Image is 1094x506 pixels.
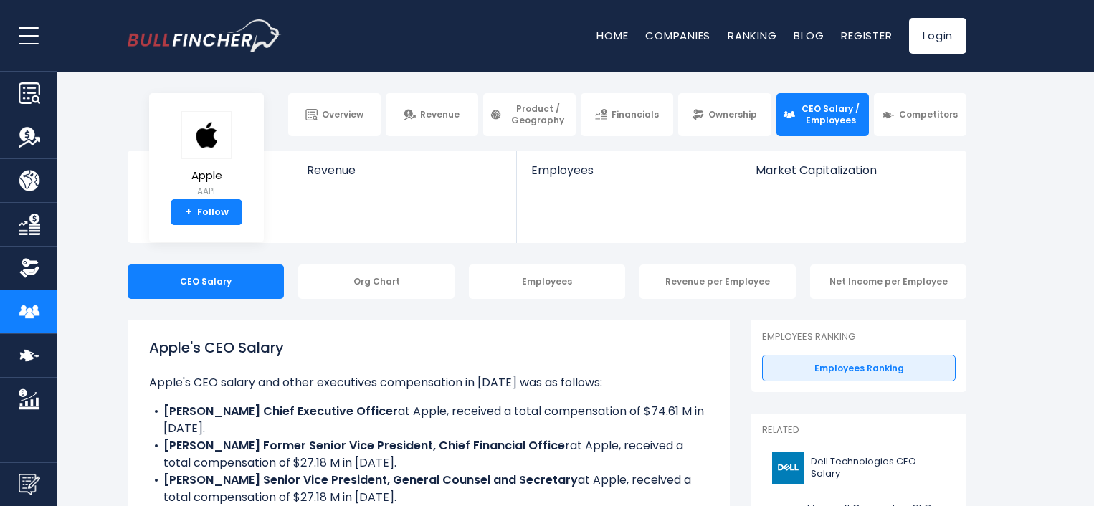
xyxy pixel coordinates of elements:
[483,93,576,136] a: Product / Geography
[762,448,956,487] a: Dell Technologies CEO Salary
[612,109,659,120] span: Financials
[810,264,966,299] div: Net Income per Employee
[678,93,771,136] a: Ownership
[181,185,232,198] small: AAPL
[163,403,398,419] b: [PERSON_NAME] Chief Executive Officer
[288,93,381,136] a: Overview
[149,472,708,506] li: at Apple, received a total compensation of $27.18 M in [DATE].
[762,424,956,436] p: Related
[149,437,708,472] li: at Apple, received a total compensation of $27.18 M in [DATE].
[149,337,708,358] h1: Apple's CEO Salary
[149,374,708,391] p: Apple's CEO salary and other executives compensation in [DATE] was as follows:
[728,28,776,43] a: Ranking
[776,93,869,136] a: CEO Salary / Employees
[171,199,242,225] a: +Follow
[771,452,807,484] img: DELL logo
[645,28,710,43] a: Companies
[307,163,503,177] span: Revenue
[149,403,708,437] li: at Apple, received a total compensation of $74.61 M in [DATE].
[756,163,951,177] span: Market Capitalization
[506,103,569,125] span: Product / Geography
[181,170,232,182] span: Apple
[386,93,478,136] a: Revenue
[185,206,192,219] strong: +
[469,264,625,299] div: Employees
[128,19,282,52] a: Go to homepage
[128,19,282,52] img: bullfincher logo
[794,28,824,43] a: Blog
[874,93,966,136] a: Competitors
[163,472,578,488] b: [PERSON_NAME] Senior Vice President, General Counsel and Secretary
[762,331,956,343] p: Employees Ranking
[708,109,757,120] span: Ownership
[762,355,956,382] a: Employees Ranking
[163,437,570,454] b: [PERSON_NAME] Former Senior Vice President, Chief Financial Officer
[19,257,40,279] img: Ownership
[420,109,460,120] span: Revenue
[841,28,892,43] a: Register
[298,264,455,299] div: Org Chart
[181,110,232,200] a: Apple AAPL
[292,151,517,201] a: Revenue
[531,163,726,177] span: Employees
[741,151,965,201] a: Market Capitalization
[799,103,862,125] span: CEO Salary / Employees
[909,18,966,54] a: Login
[581,93,673,136] a: Financials
[517,151,740,201] a: Employees
[899,109,958,120] span: Competitors
[639,264,796,299] div: Revenue per Employee
[596,28,628,43] a: Home
[322,109,363,120] span: Overview
[128,264,284,299] div: CEO Salary
[811,456,947,480] span: Dell Technologies CEO Salary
